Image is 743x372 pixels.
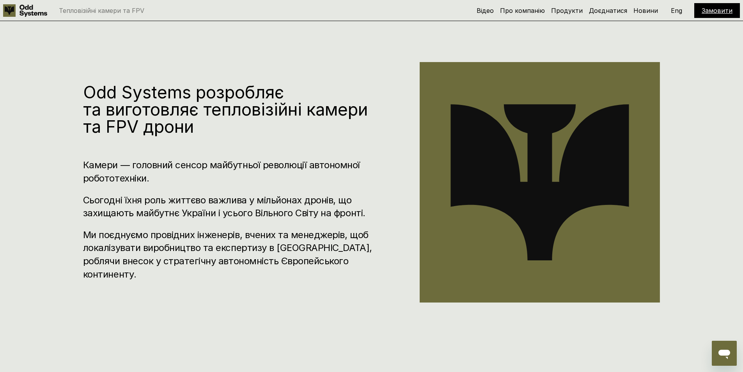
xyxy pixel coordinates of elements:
h3: Ми поєднуємо провідних інженерів, вчених та менеджерів, щоб локалізувати виробництво та експертиз... [83,228,373,281]
a: Відео [477,7,494,14]
a: Продукти [551,7,583,14]
a: Про компанію [500,7,545,14]
h1: Odd Systems розробляє та виготовляє тепловізійні камери та FPV дрони [83,84,373,135]
h3: Камери — головний сенсор майбутньої революції автономної робототехніки. [83,158,373,185]
a: Замовити [702,7,732,14]
a: Доєднатися [589,7,627,14]
a: Новини [633,7,658,14]
p: Тепловізійні камери та FPV [59,7,144,14]
iframe: Кнопка для запуску вікна повідомлень [712,341,737,366]
p: Eng [671,7,682,14]
h3: Сьогодні їхня роль життєво важлива у мільйонах дронів, що захищають майбутнє України і усього Віл... [83,194,373,220]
